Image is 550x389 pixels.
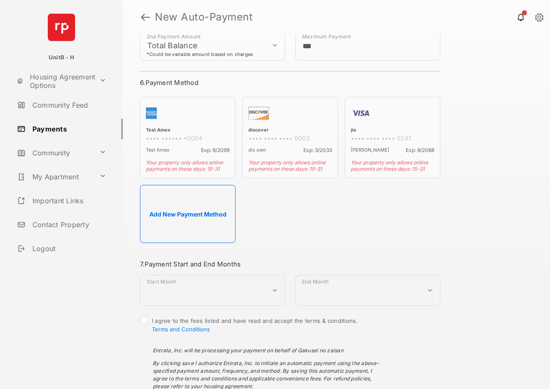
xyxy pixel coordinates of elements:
a: Logout [14,238,123,259]
p: UnitB - H [49,53,74,62]
a: Housing Agreement Options [14,71,96,91]
h3: 6. Payment Method [140,79,440,87]
p: Entrata, Inc. will be processing your payment on behalf of Gakusei no zaisan. [153,347,383,354]
button: I agree to the fees listed and have read and accept the terms & conditions. [152,326,210,333]
strong: New Auto-Payment [155,12,253,22]
button: Add New Payment Method [140,185,236,243]
span: I agree to the fees listed and have read and accept the terms & conditions. [152,317,358,333]
a: Community [14,143,96,163]
a: Important Links [14,190,110,211]
a: Payments [14,119,123,139]
h3: 7. Payment Start and End Months [140,260,440,268]
a: Contact Property [14,214,123,235]
a: Community Feed [14,95,123,115]
img: svg+xml;base64,PHN2ZyB4bWxucz0iaHR0cDovL3d3dy53My5vcmcvMjAwMC9zdmciIHdpZHRoPSI2NCIgaGVpZ2h0PSI2NC... [48,14,75,41]
a: My Apartment [14,167,96,187]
